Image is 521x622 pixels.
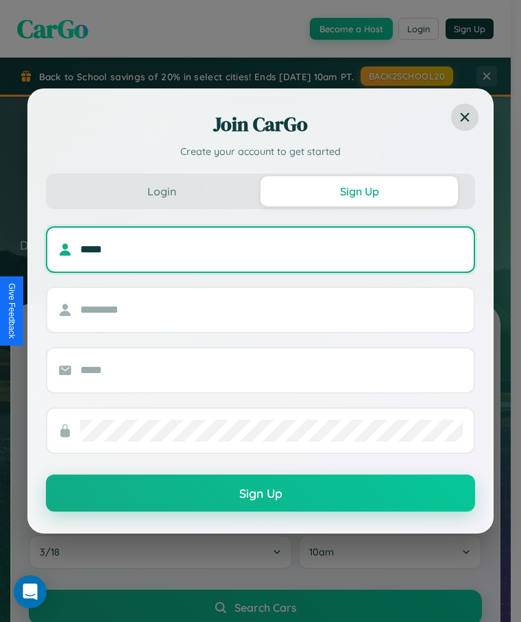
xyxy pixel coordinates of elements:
button: Sign Up [46,475,475,512]
button: Sign Up [260,176,458,206]
p: Create your account to get started [46,145,475,160]
button: Login [63,176,260,206]
h2: Join CarGo [46,110,475,138]
div: Give Feedback [7,283,16,339]
div: Open Intercom Messenger [14,575,47,608]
